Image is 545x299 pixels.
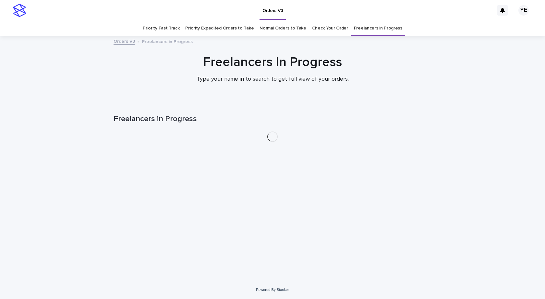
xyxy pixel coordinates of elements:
[114,37,135,45] a: Orders V3
[114,54,431,70] h1: Freelancers In Progress
[260,21,306,36] a: Normal Orders to Take
[312,21,348,36] a: Check Your Order
[143,21,179,36] a: Priority Fast Track
[142,38,193,45] p: Freelancers in Progress
[256,288,289,292] a: Powered By Stacker
[354,21,402,36] a: Freelancers in Progress
[143,76,402,83] p: Type your name in to search to get full view of your orders.
[518,5,529,16] div: YE
[114,114,431,124] h1: Freelancers in Progress
[13,4,26,17] img: stacker-logo-s-only.png
[185,21,254,36] a: Priority Expedited Orders to Take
